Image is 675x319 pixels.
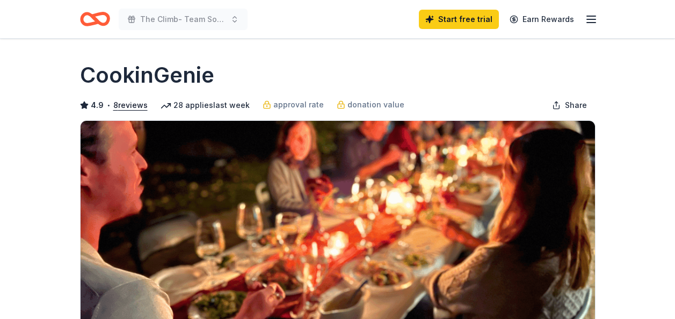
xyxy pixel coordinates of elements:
[106,101,110,110] span: •
[161,99,250,112] div: 28 applies last week
[80,6,110,32] a: Home
[80,60,214,90] h1: CookinGenie
[565,99,587,112] span: Share
[140,13,226,26] span: The Climb- Team Southern [GEOGRAPHIC_DATA]
[503,10,580,29] a: Earn Rewards
[119,9,248,30] button: The Climb- Team Southern [GEOGRAPHIC_DATA]
[273,98,324,111] span: approval rate
[337,98,404,111] a: donation value
[347,98,404,111] span: donation value
[91,99,104,112] span: 4.9
[543,95,596,116] button: Share
[419,10,499,29] a: Start free trial
[113,99,148,112] button: 8reviews
[263,98,324,111] a: approval rate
